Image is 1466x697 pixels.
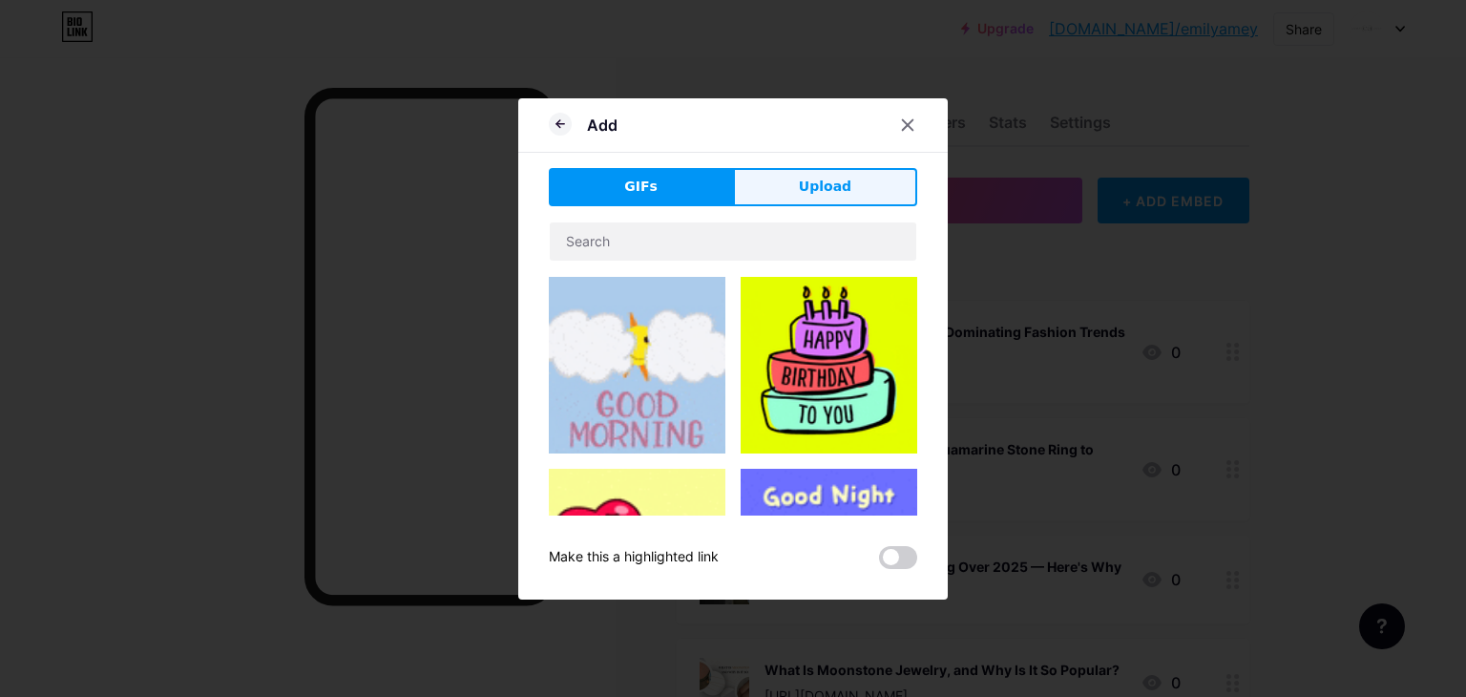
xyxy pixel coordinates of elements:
[741,277,917,454] img: Gihpy
[799,177,851,197] span: Upload
[741,469,917,645] img: Gihpy
[549,469,725,645] img: Gihpy
[587,114,618,137] div: Add
[549,168,733,206] button: GIFs
[549,277,725,454] img: Gihpy
[733,168,917,206] button: Upload
[549,546,719,569] div: Make this a highlighted link
[550,222,916,261] input: Search
[624,177,658,197] span: GIFs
